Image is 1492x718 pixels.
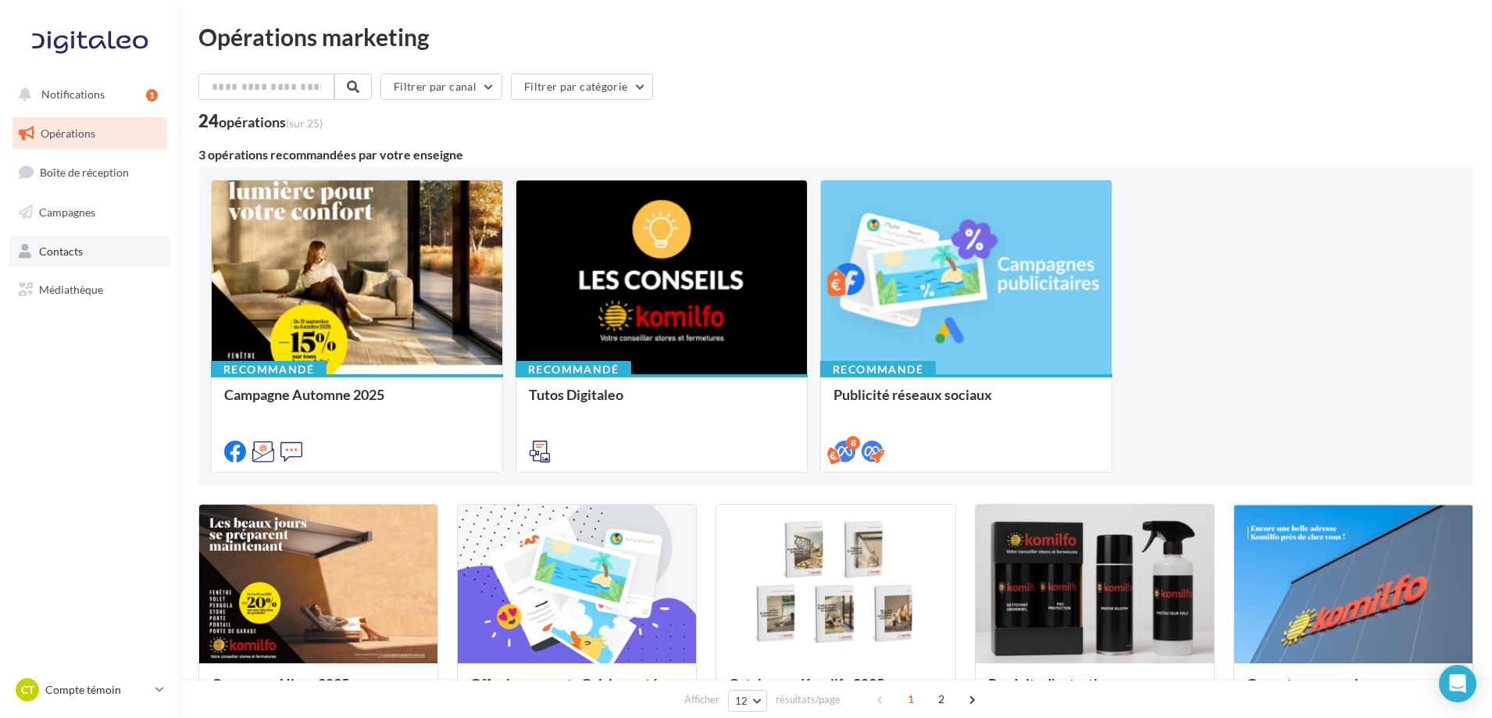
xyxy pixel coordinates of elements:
[212,676,425,707] div: Campagne Hiver 2025
[9,235,170,268] a: Contacts
[380,73,502,100] button: Filtrer par canal
[820,361,936,378] div: Recommandé
[833,387,1099,418] div: Publicité réseaux sociaux
[41,88,105,101] span: Notifications
[219,115,323,129] div: opérations
[40,166,129,179] span: Boîte de réception
[198,25,1473,48] div: Opérations marketing
[729,676,942,707] div: Catalogues Komilfo 2025
[9,155,170,189] a: Boîte de réception
[1247,676,1460,707] div: Ouverture magasin
[39,283,103,296] span: Médiathèque
[9,117,170,150] a: Opérations
[9,196,170,229] a: Campagnes
[21,682,34,698] span: Ct
[929,687,954,712] span: 2
[146,89,158,102] div: 1
[198,113,323,130] div: 24
[516,361,631,378] div: Recommandé
[9,273,170,306] a: Médiathèque
[846,436,860,450] div: 8
[511,73,653,100] button: Filtrer par catégorie
[39,244,83,257] span: Contacts
[39,205,95,219] span: Campagnes
[12,675,167,705] a: Ct Compte témoin
[728,690,768,712] button: 12
[684,692,719,707] span: Afficher
[224,387,490,418] div: Campagne Automne 2025
[198,148,1473,161] div: 3 opérations recommandées par votre enseigne
[211,361,327,378] div: Recommandé
[41,127,95,140] span: Opérations
[1439,665,1476,702] div: Open Intercom Messenger
[898,687,923,712] span: 1
[470,676,684,707] div: Offre lancement : Cuisine extérieur
[735,695,748,707] span: 12
[45,682,149,698] p: Compte témoin
[286,116,323,130] span: (sur 25)
[988,676,1201,707] div: Produits d'entretien
[529,387,794,418] div: Tutos Digitaleo
[9,78,164,111] button: Notifications 1
[776,692,841,707] span: résultats/page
